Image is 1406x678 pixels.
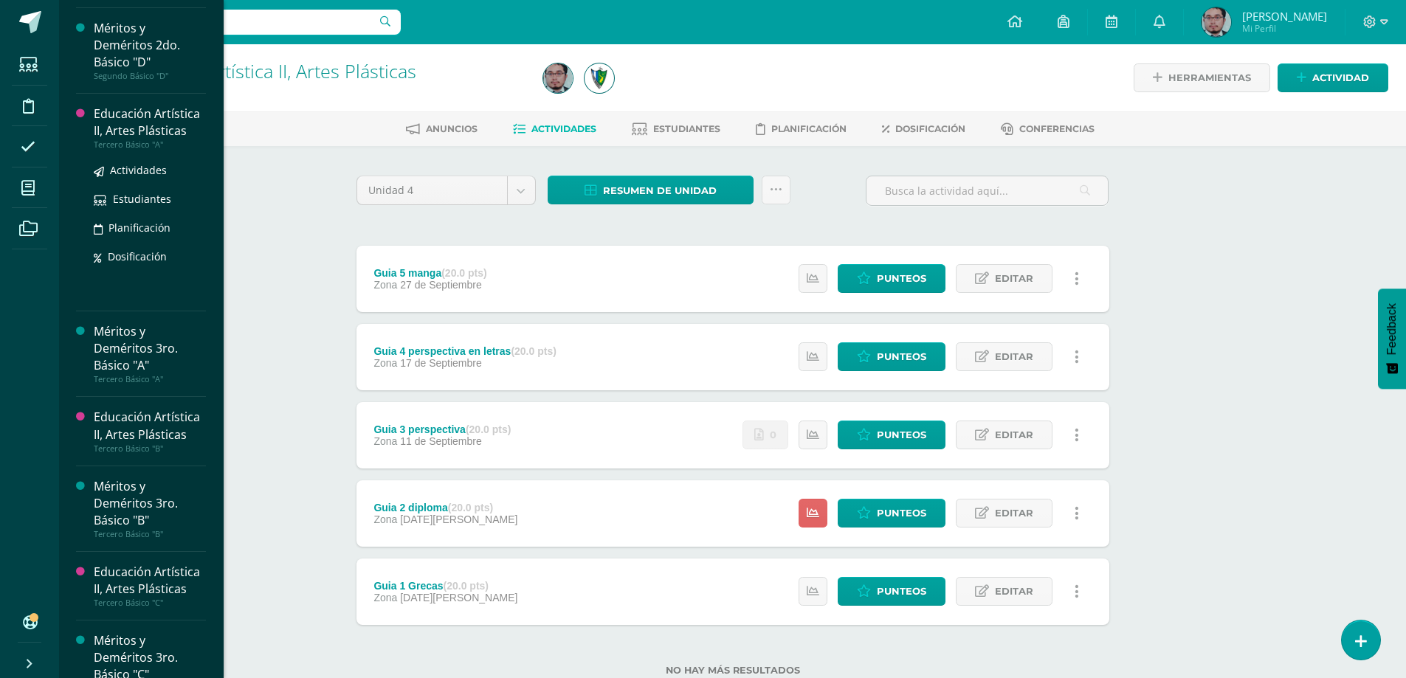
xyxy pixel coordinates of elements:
[373,592,397,603] span: Zona
[513,117,596,141] a: Actividades
[373,267,486,279] div: Guia 5 manga
[94,323,206,374] div: Méritos y Deméritos 3ro. Básico "A"
[94,323,206,384] a: Méritos y Deméritos 3ro. Básico "A"Tercero Básico "A"
[373,357,397,369] span: Zona
[373,513,397,525] span: Zona
[995,265,1033,292] span: Editar
[69,10,401,35] input: Busca un usuario...
[400,592,517,603] span: [DATE][PERSON_NAME]
[94,478,206,529] div: Méritos y Deméritos 3ro. Básico "B"
[113,192,171,206] span: Estudiantes
[548,176,754,204] a: Resumen de unidad
[373,502,517,513] div: Guia 2 diploma
[94,598,206,608] div: Tercero Básico "C"
[585,63,614,93] img: 1b281a8218983e455f0ded11b96ffc56.png
[108,249,167,263] span: Dosificación
[742,421,788,449] a: No se han realizado entregas
[94,20,206,71] div: Méritos y Deméritos 2do. Básico "D"
[94,190,206,207] a: Estudiantes
[448,502,493,513] strong: (20.0 pts)
[838,499,945,527] a: Punteos
[94,529,206,539] div: Tercero Básico "B"
[94,564,206,598] div: Educación Artística II, Artes Plásticas
[94,248,206,265] a: Dosificación
[94,374,206,384] div: Tercero Básico "A"
[373,423,511,435] div: Guia 3 perspectiva
[400,513,517,525] span: [DATE][PERSON_NAME]
[838,421,945,449] a: Punteos
[877,499,926,527] span: Punteos
[115,81,525,95] div: Primero Básico 'D'
[995,499,1033,527] span: Editar
[466,423,511,435] strong: (20.0 pts)
[400,435,482,447] span: 11 de Septiembre
[882,117,965,141] a: Dosificación
[373,435,397,447] span: Zona
[94,409,206,453] a: Educación Artística II, Artes PlásticasTercero Básico "B"
[511,345,556,357] strong: (20.0 pts)
[94,105,206,150] a: Educación Artística II, Artes PlásticasTercero Básico "A"
[838,264,945,293] a: Punteos
[444,580,489,592] strong: (20.0 pts)
[1378,288,1406,389] button: Feedback - Mostrar encuesta
[603,177,717,204] span: Resumen de unidad
[1168,64,1251,91] span: Herramientas
[877,421,926,449] span: Punteos
[357,176,535,204] a: Unidad 4
[1134,63,1270,92] a: Herramientas
[866,176,1108,205] input: Busca la actividad aquí...
[1019,123,1095,134] span: Conferencias
[838,577,945,606] a: Punteos
[771,123,847,134] span: Planificación
[895,123,965,134] span: Dosificación
[115,60,525,81] h1: Educación Artística II, Artes Plásticas
[531,123,596,134] span: Actividades
[543,63,573,93] img: c79a8ee83a32926c67f9bb364e6b58c4.png
[110,163,167,177] span: Actividades
[94,564,206,608] a: Educación Artística II, Artes PlásticasTercero Básico "C"
[94,105,206,139] div: Educación Artística II, Artes Plásticas
[1312,64,1369,91] span: Actividad
[94,478,206,539] a: Méritos y Deméritos 3ro. Básico "B"Tercero Básico "B"
[373,345,556,357] div: Guia 4 perspectiva en letras
[356,665,1109,676] label: No hay más resultados
[1202,7,1231,37] img: c79a8ee83a32926c67f9bb364e6b58c4.png
[94,71,206,81] div: Segundo Básico "D"
[441,267,486,279] strong: (20.0 pts)
[995,578,1033,605] span: Editar
[94,409,206,443] div: Educación Artística II, Artes Plásticas
[108,221,170,235] span: Planificación
[400,279,482,291] span: 27 de Septiembre
[632,117,720,141] a: Estudiantes
[373,279,397,291] span: Zona
[877,343,926,370] span: Punteos
[94,139,206,150] div: Tercero Básico "A"
[373,580,517,592] div: Guia 1 Grecas
[406,117,478,141] a: Anuncios
[1278,63,1388,92] a: Actividad
[94,162,206,179] a: Actividades
[877,265,926,292] span: Punteos
[756,117,847,141] a: Planificación
[1242,9,1327,24] span: [PERSON_NAME]
[995,343,1033,370] span: Editar
[94,219,206,236] a: Planificación
[1385,303,1399,355] span: Feedback
[1001,117,1095,141] a: Conferencias
[770,421,776,449] span: 0
[995,421,1033,449] span: Editar
[426,123,478,134] span: Anuncios
[368,176,496,204] span: Unidad 4
[94,20,206,81] a: Méritos y Deméritos 2do. Básico "D"Segundo Básico "D"
[115,58,416,83] a: Educación Artística II, Artes Plásticas
[653,123,720,134] span: Estudiantes
[1242,22,1327,35] span: Mi Perfil
[94,443,206,454] div: Tercero Básico "B"
[400,357,482,369] span: 17 de Septiembre
[877,578,926,605] span: Punteos
[838,342,945,371] a: Punteos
